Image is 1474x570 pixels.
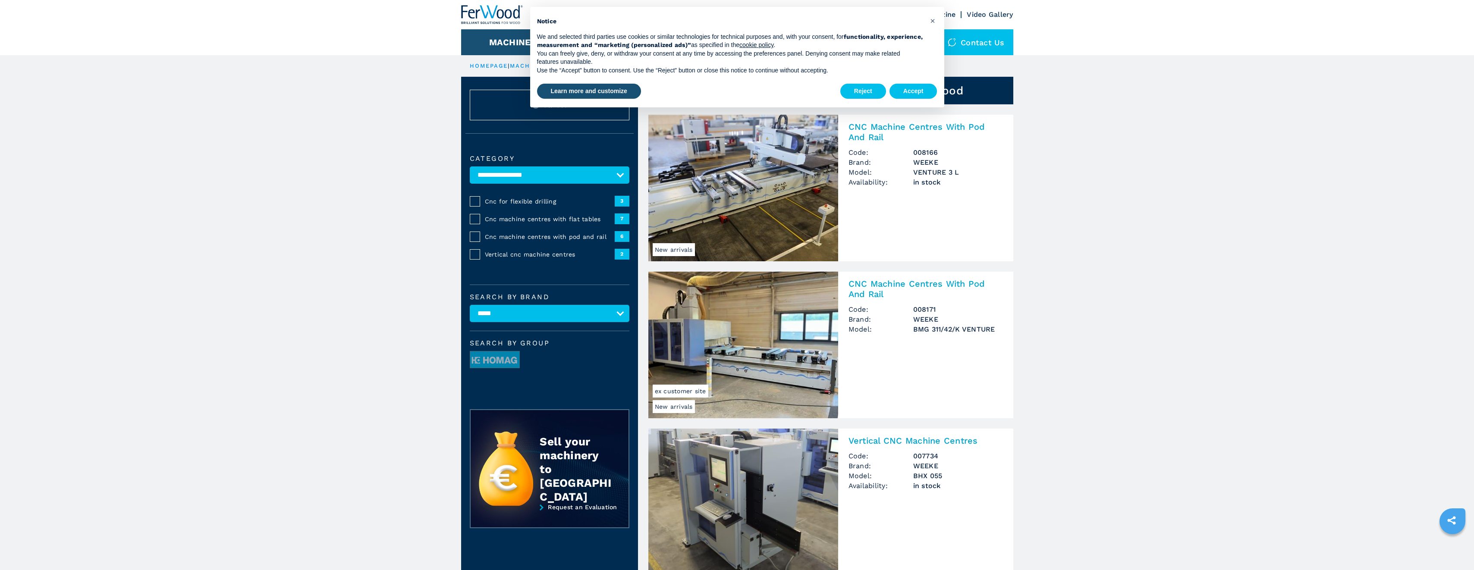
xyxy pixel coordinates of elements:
[840,84,886,99] button: Reject
[913,314,1003,324] h3: WEEKE
[508,63,509,69] span: |
[470,155,629,162] label: Category
[615,213,629,224] span: 7
[510,63,547,69] a: machines
[930,16,935,26] span: ×
[913,304,1003,314] h3: 008171
[849,304,913,314] span: Code:
[913,147,1003,157] h3: 008166
[470,351,519,369] img: image
[889,84,937,99] button: Accept
[913,461,1003,471] h3: WEEKE
[849,279,1003,299] h2: CNC Machine Centres With Pod And Rail
[948,38,956,47] img: Contact us
[485,215,615,223] span: Cnc machine centres with flat tables
[849,435,1003,446] h2: Vertical CNC Machine Centres
[648,272,838,418] img: CNC Machine Centres With Pod And Rail WEEKE BMG 311/42/K VENTURE
[537,17,924,26] h2: Notice
[849,481,913,491] span: Availability:
[913,481,1003,491] span: in stock
[653,400,695,413] span: New arrivals
[648,272,1013,418] a: CNC Machine Centres With Pod And Rail WEEKE BMG 311/42/K VENTURENew arrivalsex customer siteCNC M...
[849,451,913,461] span: Code:
[849,314,913,324] span: Brand:
[470,340,629,347] span: Search by group
[913,451,1003,461] h3: 007734
[913,167,1003,177] h3: VENTURE 3 L
[1441,510,1462,531] a: sharethis
[913,157,1003,167] h3: WEEKE
[913,471,1003,481] h3: BHX 055
[461,5,523,24] img: Ferwood
[485,250,615,259] span: Vertical cnc machine centres
[849,177,913,187] span: Availability:
[926,14,940,28] button: Close this notice
[537,50,924,66] p: You can freely give, deny, or withdraw your consent at any time by accessing the preferences pane...
[739,41,773,48] a: cookie policy
[470,504,629,535] a: Request an Evaluation
[489,37,537,47] button: Machines
[1437,531,1468,564] iframe: Chat
[849,147,913,157] span: Code:
[849,471,913,481] span: Model:
[653,243,695,256] span: New arrivals
[537,33,924,50] p: We and selected third parties use cookies or similar technologies for technical purposes and, wit...
[470,294,629,301] label: Search by brand
[470,63,508,69] a: HOMEPAGE
[615,231,629,241] span: 6
[485,197,615,206] span: Cnc for flexible drilling
[485,232,615,241] span: Cnc machine centres with pod and rail
[849,167,913,177] span: Model:
[849,461,913,471] span: Brand:
[615,196,629,206] span: 3
[615,249,629,259] span: 2
[653,385,708,398] span: ex customer site
[470,90,629,120] button: ResetCancel
[540,435,611,504] div: Sell your machinery to [GEOGRAPHIC_DATA]
[648,115,1013,261] a: CNC Machine Centres With Pod And Rail WEEKE VENTURE 3 LNew arrivalsCNC Machine Centres With Pod A...
[648,115,838,261] img: CNC Machine Centres With Pod And Rail WEEKE VENTURE 3 L
[967,10,1013,19] a: Video Gallery
[537,84,641,99] button: Learn more and customize
[537,33,923,49] strong: functionality, experience, measurement and “marketing (personalized ads)”
[913,177,1003,187] span: in stock
[939,29,1013,55] div: Contact us
[849,324,913,334] span: Model:
[849,122,1003,142] h2: CNC Machine Centres With Pod And Rail
[537,66,924,75] p: Use the “Accept” button to consent. Use the “Reject” button or close this notice to continue with...
[849,157,913,167] span: Brand:
[913,324,1003,334] h3: BMG 311/42/K VENTURE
